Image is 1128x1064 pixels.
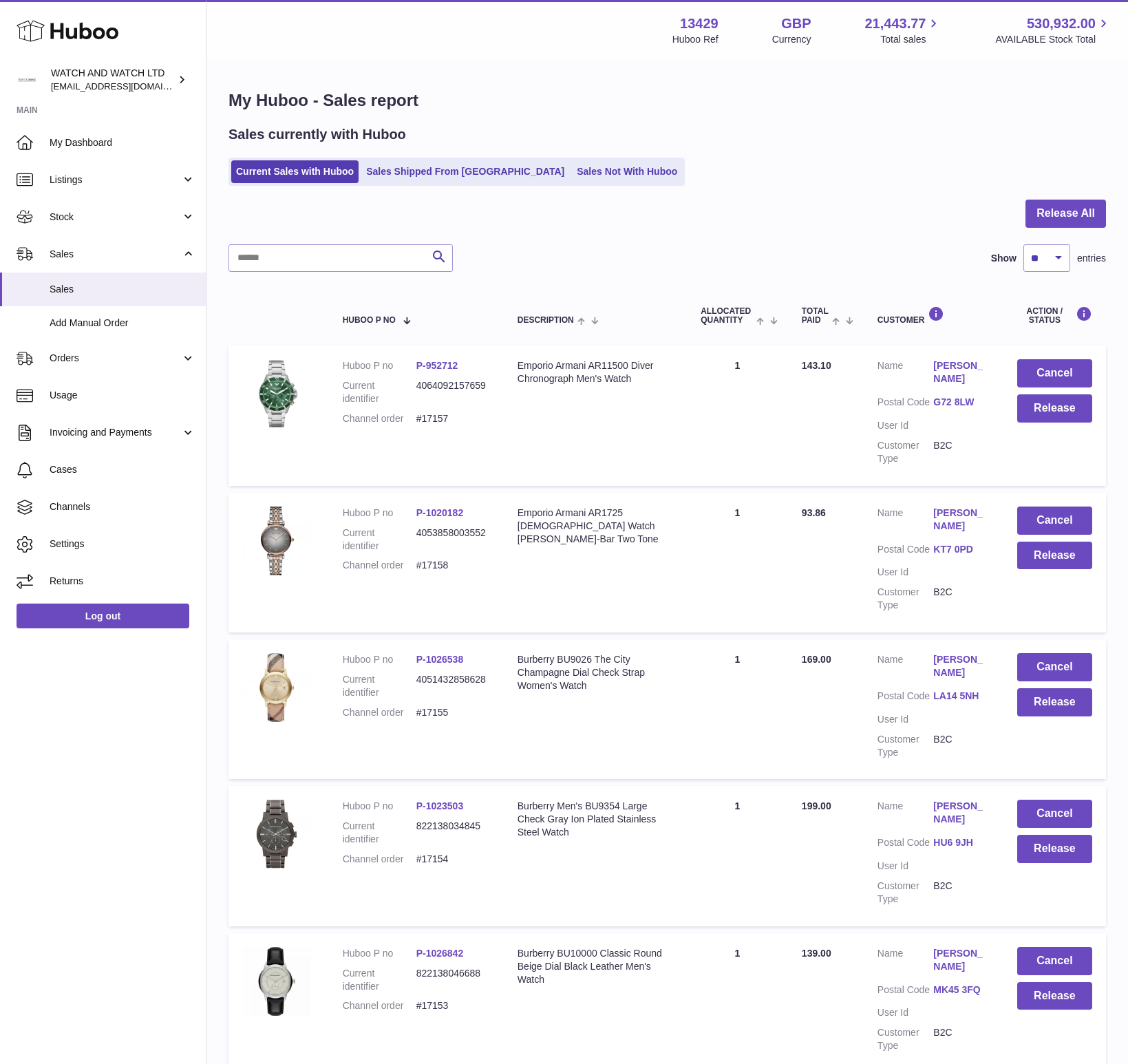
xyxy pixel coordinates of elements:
img: 1736342858.jpg [242,947,311,1016]
dt: Name [877,800,933,829]
a: [PERSON_NAME] [933,800,989,826]
dt: Channel order [343,853,416,866]
dt: Customer Type [877,880,933,906]
span: Channels [50,500,195,513]
a: [PERSON_NAME] [933,947,989,973]
dt: User Id [877,860,933,873]
dt: Channel order [343,412,416,425]
dd: 822138034845 [416,820,490,846]
button: Release All [1025,200,1106,228]
span: Sales [50,248,181,261]
dt: Postal Code [877,690,933,706]
a: G72 8LW [933,396,989,409]
a: Log out [17,604,189,628]
span: 169.00 [802,654,831,665]
dd: #17155 [416,706,490,719]
dd: B2C [933,586,989,612]
dd: B2C [933,439,989,465]
a: P-1023503 [416,800,464,811]
dt: Customer Type [877,439,933,465]
a: HU6 9JH [933,836,989,849]
a: [PERSON_NAME] [933,359,989,385]
button: Cancel [1017,359,1092,387]
span: Total sales [880,33,941,46]
a: Current Sales with Huboo [231,160,359,183]
div: Emporio Armani AR1725 [DEMOGRAPHIC_DATA] Watch [PERSON_NAME]-Bar Two Tone [518,507,673,546]
td: 1 [687,345,788,485]
dt: User Id [877,713,933,726]
span: Total paid [802,307,829,325]
dt: Current identifier [343,673,416,699]
span: entries [1077,252,1106,265]
dt: Channel order [343,706,416,719]
dt: Current identifier [343,967,416,993]
dt: Huboo P no [343,800,416,813]
a: [PERSON_NAME] [933,507,989,533]
td: 1 [687,786,788,926]
dt: Channel order [343,559,416,572]
a: 21,443.77 Total sales [864,14,941,46]
span: Usage [50,389,195,402]
div: Burberry BU10000 Classic Round Beige Dial Black Leather Men's Watch [518,947,673,986]
dt: User Id [877,1006,933,1019]
a: P-1026842 [416,948,464,959]
a: [PERSON_NAME] [933,653,989,679]
div: Huboo Ref [672,33,719,46]
dd: #17153 [416,999,490,1012]
dt: Current identifier [343,820,416,846]
a: KT7 0PD [933,543,989,556]
h2: Sales currently with Huboo [228,125,406,144]
h1: My Huboo - Sales report [228,89,1106,111]
span: Add Manual Order [50,317,195,330]
dt: Customer Type [877,586,933,612]
div: Currency [772,33,811,46]
dd: B2C [933,733,989,759]
a: 530,932.00 AVAILABLE Stock Total [995,14,1111,46]
dd: 4064092157659 [416,379,490,405]
dt: Huboo P no [343,507,416,520]
dt: Name [877,653,933,683]
span: My Dashboard [50,136,195,149]
dd: #17157 [416,412,490,425]
img: 1733318743.jpg [242,800,311,869]
td: 1 [687,493,788,632]
a: MK45 3FQ [933,983,989,997]
a: Sales Not With Huboo [572,160,682,183]
img: baris@watchandwatch.co.uk [17,70,37,90]
dt: Name [877,359,933,389]
dt: Current identifier [343,526,416,553]
span: 530,932.00 [1027,14,1096,33]
dt: Postal Code [877,836,933,853]
div: Action / Status [1017,306,1092,325]
span: Invoicing and Payments [50,426,181,439]
dd: #17158 [416,559,490,572]
dd: B2C [933,1026,989,1052]
button: Release [1017,982,1092,1010]
dt: Huboo P no [343,359,416,372]
strong: GBP [781,14,811,33]
img: 1735644986.jpg [242,653,311,722]
td: 1 [687,639,788,779]
dt: Customer Type [877,1026,933,1052]
div: Burberry BU9026 The City Champagne Dial Check Strap Women's Watch [518,653,673,692]
span: 143.10 [802,360,831,371]
dd: B2C [933,880,989,906]
dt: Current identifier [343,379,416,405]
span: Sales [50,283,195,296]
dt: User Id [877,419,933,432]
dt: Huboo P no [343,653,416,666]
span: Returns [50,575,195,588]
div: Emporio Armani AR11500 Diver Chronograph Men's Watch [518,359,673,385]
button: Release [1017,835,1092,863]
div: Burberry Men's BU9354 Large Check Gray Ion Plated Stainless Steel Watch [518,800,673,839]
dt: Name [877,507,933,536]
span: [EMAIL_ADDRESS][DOMAIN_NAME] [51,81,202,92]
span: Stock [50,211,181,224]
dd: 4053858003552 [416,526,490,553]
img: 1731591559.jpg [242,507,311,575]
span: Cases [50,463,195,476]
div: WATCH AND WATCH LTD [51,67,175,93]
dd: 4051432858628 [416,673,490,699]
span: 199.00 [802,800,831,811]
span: Huboo P no [343,316,396,325]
